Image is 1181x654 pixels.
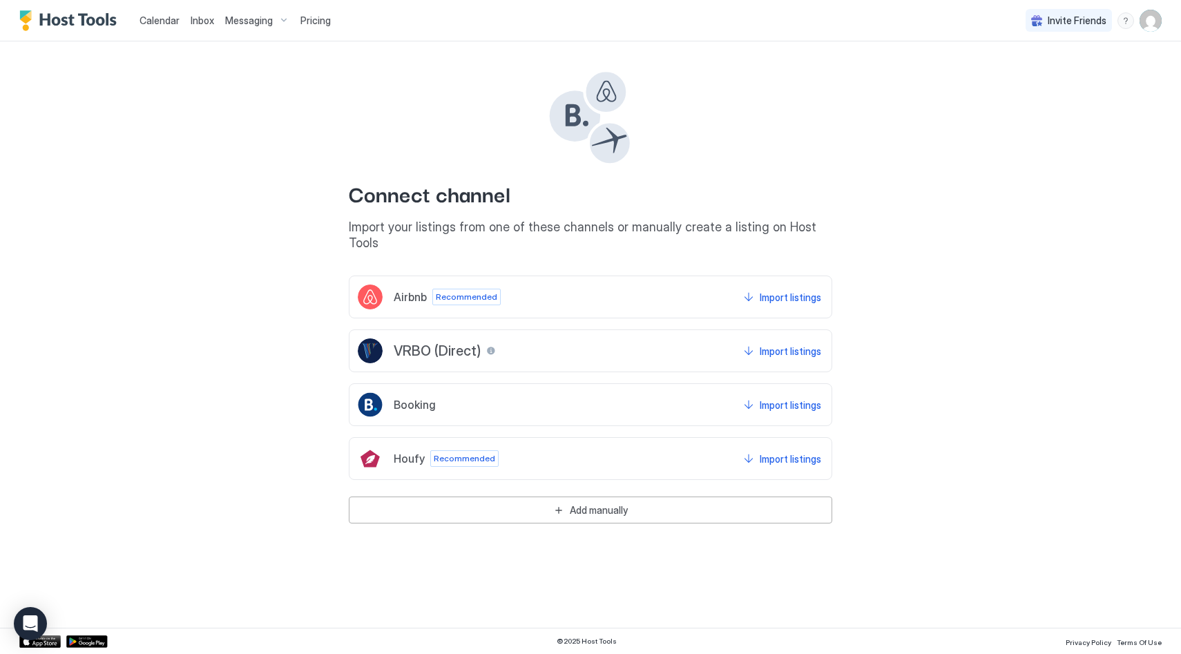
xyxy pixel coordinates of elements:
a: Inbox [191,13,214,28]
span: VRBO (Direct) [394,343,481,360]
div: Import listings [760,344,821,358]
span: Houfy [394,452,425,465]
span: Recommended [436,291,497,303]
span: Invite Friends [1048,15,1106,27]
button: Import listings [741,338,823,363]
div: Add manually [570,503,628,517]
span: Airbnb [394,290,427,304]
div: Import listings [760,290,821,305]
div: Import listings [760,452,821,466]
a: App Store [19,635,61,648]
span: Terms Of Use [1117,638,1162,646]
span: Booking [394,398,436,412]
a: Host Tools Logo [19,10,123,31]
button: Import listings [741,446,823,471]
button: Import listings [741,392,823,417]
span: Import your listings from one of these channels or manually create a listing on Host Tools [349,220,832,251]
div: Open Intercom Messenger [14,607,47,640]
span: Connect channel [349,177,832,209]
a: Terms Of Use [1117,634,1162,648]
a: Google Play Store [66,635,108,648]
button: Import listings [741,285,823,309]
span: Calendar [140,15,180,26]
span: Messaging [225,15,273,27]
span: Pricing [300,15,331,27]
span: Recommended [434,452,495,465]
span: © 2025 Host Tools [557,637,617,646]
button: Add manually [349,497,832,523]
span: Privacy Policy [1066,638,1111,646]
div: menu [1117,12,1134,29]
a: Privacy Policy [1066,634,1111,648]
div: Import listings [760,398,821,412]
span: Inbox [191,15,214,26]
div: User profile [1140,10,1162,32]
a: Calendar [140,13,180,28]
